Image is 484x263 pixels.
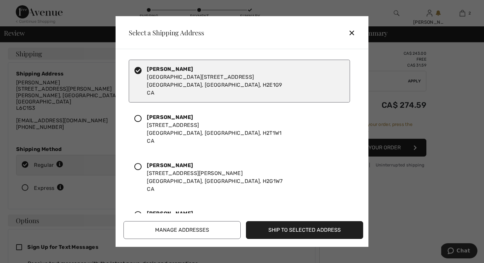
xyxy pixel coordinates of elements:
[147,66,193,72] strong: [PERSON_NAME]
[147,161,282,193] div: [STREET_ADDRESS][PERSON_NAME] [GEOGRAPHIC_DATA], [GEOGRAPHIC_DATA], H2G1W7 CA
[147,113,282,145] div: [STREET_ADDRESS] [GEOGRAPHIC_DATA], [GEOGRAPHIC_DATA], H2T1W1 CA
[123,29,204,36] div: Select a Shipping Address
[15,5,29,11] span: Chat
[348,26,361,40] div: ✕
[147,210,243,241] div: [STREET_ADDRESS][PERSON_NAME] [PERSON_NAME], ON, L6C1S3 CA
[147,210,193,217] strong: [PERSON_NAME]
[147,65,282,97] div: [GEOGRAPHIC_DATA][STREET_ADDRESS] [GEOGRAPHIC_DATA], [GEOGRAPHIC_DATA], H2E1G9 CA
[147,162,193,168] strong: [PERSON_NAME]
[246,221,363,239] button: Ship to Selected Address
[123,221,241,239] button: Manage Addresses
[147,114,193,120] strong: [PERSON_NAME]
